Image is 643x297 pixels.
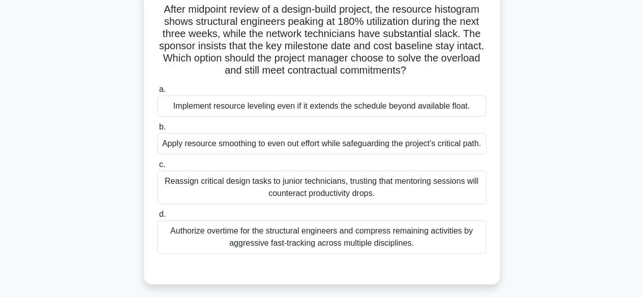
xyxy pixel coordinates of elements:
[159,160,165,169] span: c.
[159,210,166,218] span: d.
[156,3,487,77] h5: After midpoint review of a design-build project, the resource histogram shows structural engineer...
[159,85,166,93] span: a.
[157,133,486,154] div: Apply resource smoothing to even out effort while safeguarding the project’s critical path.
[157,220,486,254] div: Authorize overtime for the structural engineers and compress remaining activities by aggressive f...
[157,171,486,204] div: Reassign critical design tasks to junior technicians, trusting that mentoring sessions will count...
[159,122,166,131] span: b.
[157,95,486,117] div: Implement resource leveling even if it extends the schedule beyond available float.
